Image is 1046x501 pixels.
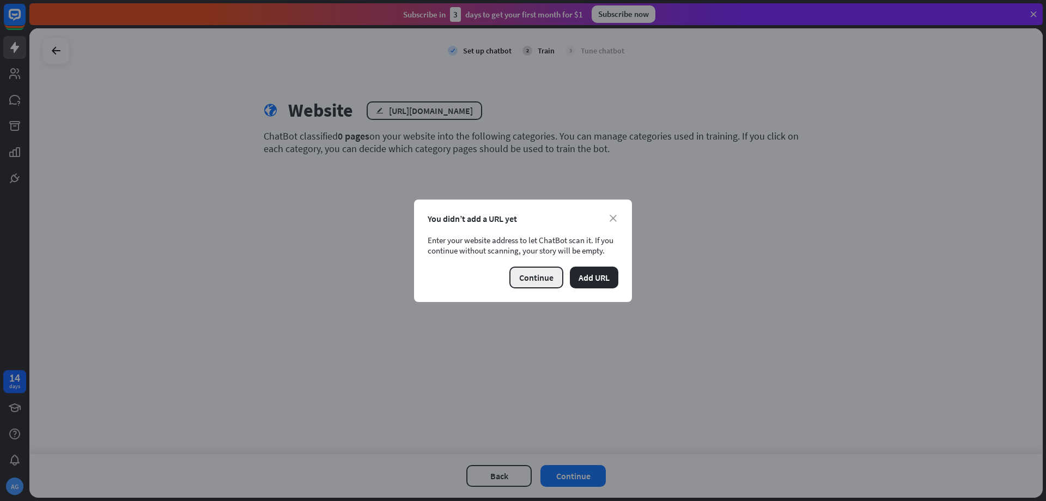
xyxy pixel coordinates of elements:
[428,235,618,256] div: Enter your website address to let ChatBot scan it. If you continue without scanning, your story w...
[610,215,617,222] i: close
[570,267,618,288] button: Add URL
[428,213,618,224] div: You didn’t add a URL yet
[9,4,41,37] button: Open LiveChat chat widget
[509,267,563,288] button: Continue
